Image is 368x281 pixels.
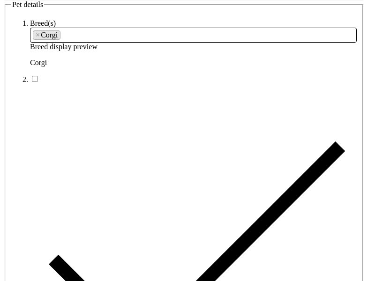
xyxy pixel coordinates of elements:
[12,0,43,8] span: Pet details
[30,19,56,27] label: Breed(s)
[33,30,60,40] li: Corgi
[36,31,40,39] span: ×
[30,19,357,67] li: Breed display preview
[30,59,357,67] p: Corgi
